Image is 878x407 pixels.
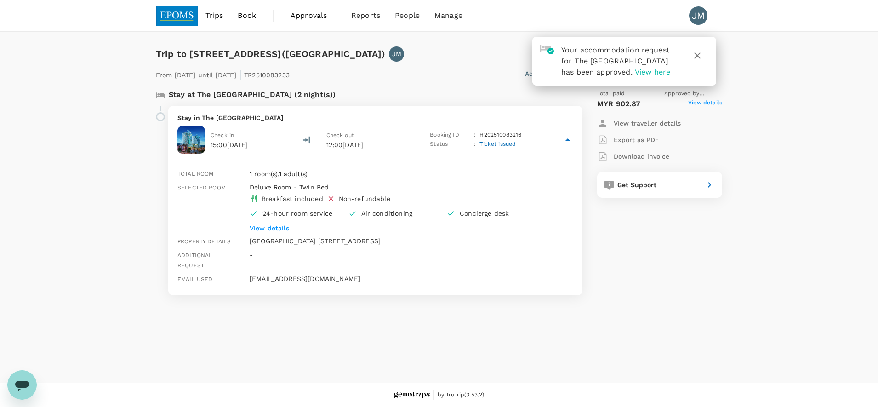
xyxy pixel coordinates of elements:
[479,131,521,140] p: H202510083216
[474,140,476,149] p: :
[614,119,681,128] p: View traveller details
[177,276,213,282] span: Email used
[597,148,669,165] button: Download invoice
[597,115,681,132] button: View traveller details
[177,113,573,122] p: Stay in The [GEOGRAPHIC_DATA]
[326,140,414,149] p: 12:00[DATE]
[238,10,256,21] span: Book
[211,132,234,138] span: Check in
[326,132,354,138] span: Check out
[262,209,341,218] p: 24-hour room service
[438,390,485,400] span: by TruTrip ( 3.53.2 )
[177,252,212,269] span: Additional request
[688,98,722,109] span: View details
[244,171,246,178] span: :
[250,250,573,259] p: -
[156,6,198,26] img: EPOMS SDN BHD
[597,98,640,109] p: MYR 902.87
[635,68,670,76] span: View here
[250,183,546,192] p: Deluxe Room - Twin Bed
[244,252,246,258] span: :
[250,236,573,246] p: [GEOGRAPHIC_DATA] [STREET_ADDRESS]
[339,194,390,203] div: Non-refundable
[689,6,707,25] div: JM
[177,126,205,154] img: The Zenith Hotel Kuantan
[460,209,538,218] p: Concierge desk
[525,69,565,78] button: Add label
[244,184,246,191] span: :
[177,171,214,177] span: Total room
[597,89,625,98] span: Total paid
[617,181,657,189] span: Get Support
[156,46,385,61] h6: Trip to [STREET_ADDRESS]([GEOGRAPHIC_DATA])
[177,184,226,191] span: Selected room
[7,370,37,400] iframe: Button to launch messaging window
[614,135,659,144] p: Export as PDF
[262,194,323,203] div: Breakfast included
[479,141,516,147] span: Ticket issued
[239,68,242,81] span: |
[395,10,420,21] span: People
[614,152,669,161] p: Download invoice
[244,276,246,282] span: :
[561,46,670,76] span: Your accommodation request for The [GEOGRAPHIC_DATA] has been approved.
[664,89,722,98] span: Approved by
[291,10,336,21] span: Approvals
[474,131,476,140] p: :
[351,10,380,21] span: Reports
[211,140,248,149] p: 15:00[DATE]
[540,45,554,54] img: hotel-approved
[156,65,290,82] p: From [DATE] until [DATE] TR2510083233
[394,392,430,399] img: Genotrips - EPOMS
[177,238,231,245] span: Property details
[392,49,401,58] p: JM
[361,209,440,218] p: Air conditioning
[434,10,462,21] span: Manage
[169,89,336,100] p: Stay at The [GEOGRAPHIC_DATA] (2 night(s))
[430,140,470,149] p: Status
[244,238,246,245] span: :
[250,170,308,178] span: 1 room(s) , 1 adult(s)
[250,224,546,233] p: View details
[205,10,223,21] span: Trips
[597,132,659,148] button: Export as PDF
[430,131,470,140] p: Booking ID
[250,274,573,283] p: [EMAIL_ADDRESS][DOMAIN_NAME]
